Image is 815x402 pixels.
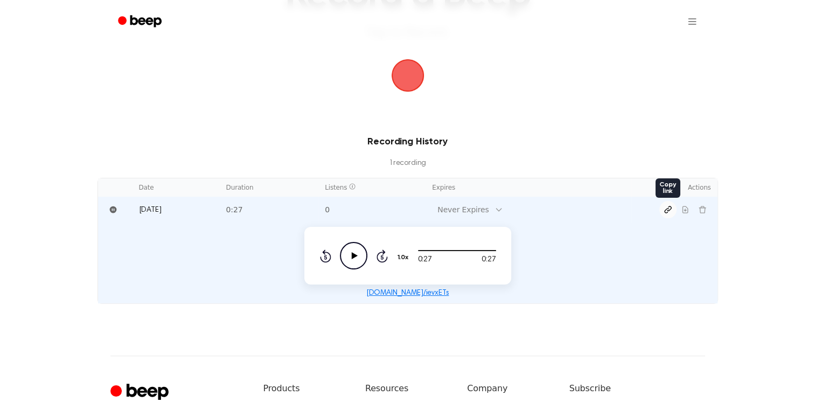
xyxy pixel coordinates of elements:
th: Expires [426,178,631,197]
h3: Recording History [115,135,701,149]
button: Copy link [659,201,677,218]
div: Never Expires [437,204,489,216]
th: Actions [631,178,718,197]
button: Open menu [679,9,705,34]
button: Download recording [677,201,694,218]
th: Duration [220,178,319,197]
th: Listens [318,178,426,197]
span: 0:27 [418,254,432,266]
p: 1 recording [115,158,701,169]
button: 1.0x [396,248,413,267]
button: Delete recording [694,201,711,218]
button: Pause [105,201,122,218]
h6: Subscribe [569,382,705,395]
span: Listen count reflects other listeners and records at most one play per listener per hour. It excl... [349,183,356,190]
td: 0:27 [220,197,319,223]
img: Beep Logo [392,59,424,92]
span: 0:27 [482,254,496,266]
h6: Products [263,382,348,395]
h6: Company [467,382,552,395]
span: [DATE] [139,206,162,214]
a: Beep [110,11,171,32]
h6: Resources [365,382,450,395]
td: 0 [318,197,426,223]
a: [DOMAIN_NAME]/ievxETs [366,289,449,297]
th: Date [133,178,220,197]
